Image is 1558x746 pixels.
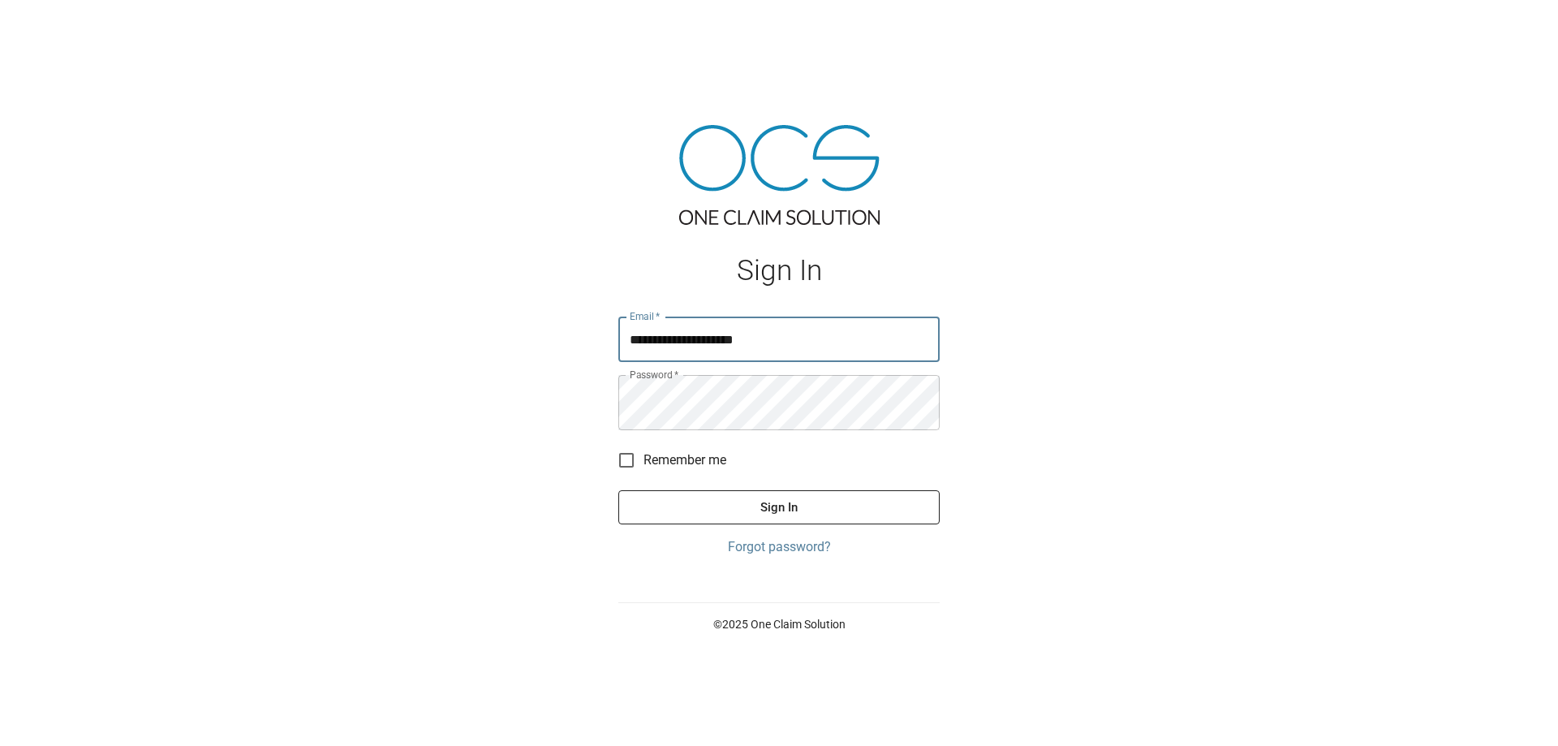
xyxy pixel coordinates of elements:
img: ocs-logo-white-transparent.png [19,10,84,42]
label: Password [630,368,678,382]
label: Email [630,309,661,323]
img: ocs-logo-tra.png [679,125,880,225]
h1: Sign In [618,254,940,287]
span: Remember me [643,451,726,470]
p: © 2025 One Claim Solution [618,616,940,632]
a: Forgot password? [618,537,940,557]
button: Sign In [618,490,940,524]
